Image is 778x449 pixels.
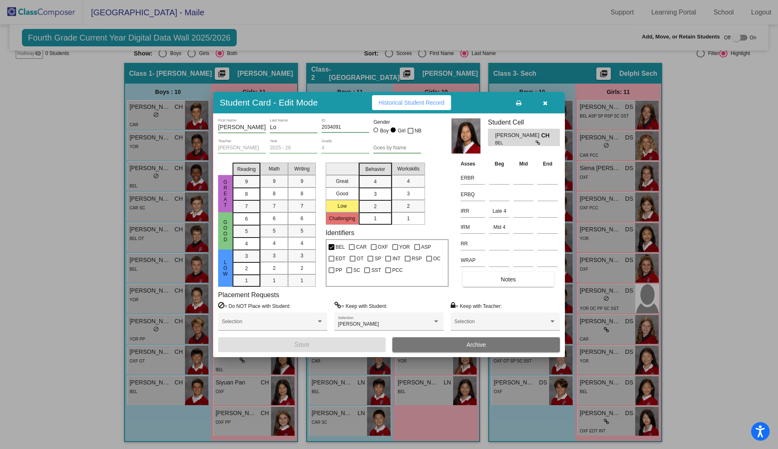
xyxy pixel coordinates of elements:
label: = Do NOT Place with Student: [218,302,291,310]
th: Beg [487,159,511,168]
span: Low [222,259,229,277]
span: PP [336,265,342,275]
span: 7 [245,203,248,210]
mat-label: Gender [373,118,421,126]
span: BEL [495,140,535,146]
input: assessment [461,205,485,217]
span: 9 [273,178,276,185]
span: 1 [407,215,410,222]
span: 2 [300,264,303,272]
span: OT [357,254,364,264]
span: 4 [300,240,303,247]
span: CH [541,131,553,140]
span: 8 [273,190,276,197]
span: Great [222,179,229,208]
label: Placement Requests [218,291,279,299]
span: 5 [245,228,248,235]
span: 6 [300,215,303,222]
span: INT [392,254,400,264]
span: CAR [356,242,366,252]
span: 7 [273,202,276,210]
span: 1 [300,277,303,284]
input: assessment [461,238,485,250]
span: SST [371,265,381,275]
span: Writing [294,165,310,173]
span: 8 [245,190,248,198]
span: Good [222,219,229,243]
button: Archive [392,337,560,352]
span: 5 [300,227,303,235]
span: 4 [273,240,276,247]
h3: Student Cell [488,118,560,126]
span: PCC [392,265,403,275]
span: Archive [466,341,486,348]
input: Enter ID [322,125,369,130]
span: 6 [273,215,276,222]
span: RSP [412,254,422,264]
span: 9 [300,178,303,185]
span: Workskills [397,165,420,173]
input: grade [322,145,369,151]
span: 7 [300,202,303,210]
span: 9 [245,178,248,185]
span: SC [353,265,360,275]
span: 2 [407,202,410,210]
span: 5 [273,227,276,235]
span: 3 [245,252,248,260]
input: year [270,145,317,151]
span: 4 [374,178,377,185]
span: BEL [336,242,345,252]
label: = Keep with Student: [334,302,387,310]
span: 1 [374,215,377,222]
button: Historical Student Record [372,95,451,110]
span: OC [433,254,441,264]
span: Behavior [365,166,385,173]
span: 2 [374,203,377,210]
input: assessment [461,188,485,201]
span: Save [294,341,309,348]
label: Identifiers [326,229,354,237]
span: 3 [407,190,410,197]
span: 1 [273,277,276,284]
h3: Student Card - Edit Mode [220,97,318,108]
span: NB [415,126,422,136]
span: [PERSON_NAME] [338,321,379,327]
input: assessment [461,221,485,233]
input: assessment [461,172,485,184]
input: assessment [461,254,485,267]
th: Mid [511,159,535,168]
span: Historical Student Record [379,99,444,106]
div: Boy [380,127,389,134]
span: 2 [245,265,248,272]
span: 6 [245,215,248,223]
span: 4 [245,240,248,247]
span: 4 [407,178,410,185]
th: End [535,159,560,168]
span: OXF [378,242,388,252]
span: YOR [399,242,410,252]
span: 3 [273,252,276,259]
input: goes by name [373,145,421,151]
span: Reading [237,166,256,173]
span: Notes [501,276,516,283]
button: Save [218,337,386,352]
button: Notes [463,272,554,287]
div: Girl [397,127,406,134]
span: [PERSON_NAME] [495,131,541,140]
span: 8 [300,190,303,197]
span: Math [269,165,280,173]
span: 2 [273,264,276,272]
label: = Keep with Teacher: [451,302,502,310]
span: SP [375,254,381,264]
span: 1 [245,277,248,284]
th: Asses [459,159,487,168]
span: 3 [374,190,377,198]
span: ASP [421,242,431,252]
span: EDT [336,254,346,264]
span: 3 [300,252,303,259]
input: teacher [218,145,266,151]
